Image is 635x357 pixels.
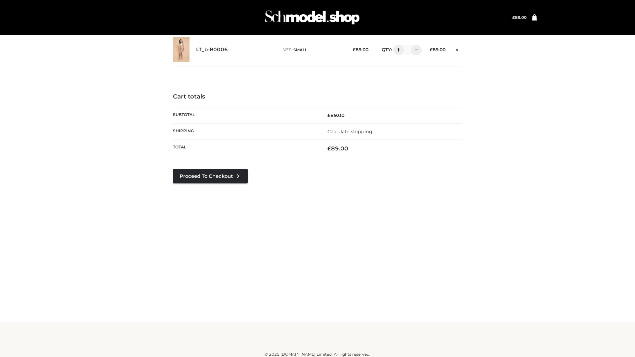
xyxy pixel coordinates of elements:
a: Remove this item [452,45,462,53]
h4: Cart totals [173,93,462,100]
span: £ [353,47,356,52]
a: Proceed to Checkout [173,169,248,183]
a: Calculate shipping [327,129,372,135]
th: Shipping [173,123,317,139]
bdi: 89.00 [430,47,445,52]
img: Schmodel Admin 964 [263,4,362,30]
th: Subtotal [173,107,317,123]
th: Total [173,140,317,157]
div: QTY: [375,45,419,55]
span: £ [327,145,331,152]
img: LT_b-B0006 - SMALL [173,37,190,62]
span: SMALL [293,47,307,52]
bdi: 89.00 [327,112,345,118]
a: LT_b-B0006 [196,47,228,53]
a: £89.00 [512,15,527,20]
bdi: 89.00 [353,47,368,52]
span: £ [327,112,330,118]
span: £ [430,47,433,52]
bdi: 89.00 [512,15,527,20]
bdi: 89.00 [327,145,348,152]
p: size : [282,47,342,53]
span: £ [512,15,515,20]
